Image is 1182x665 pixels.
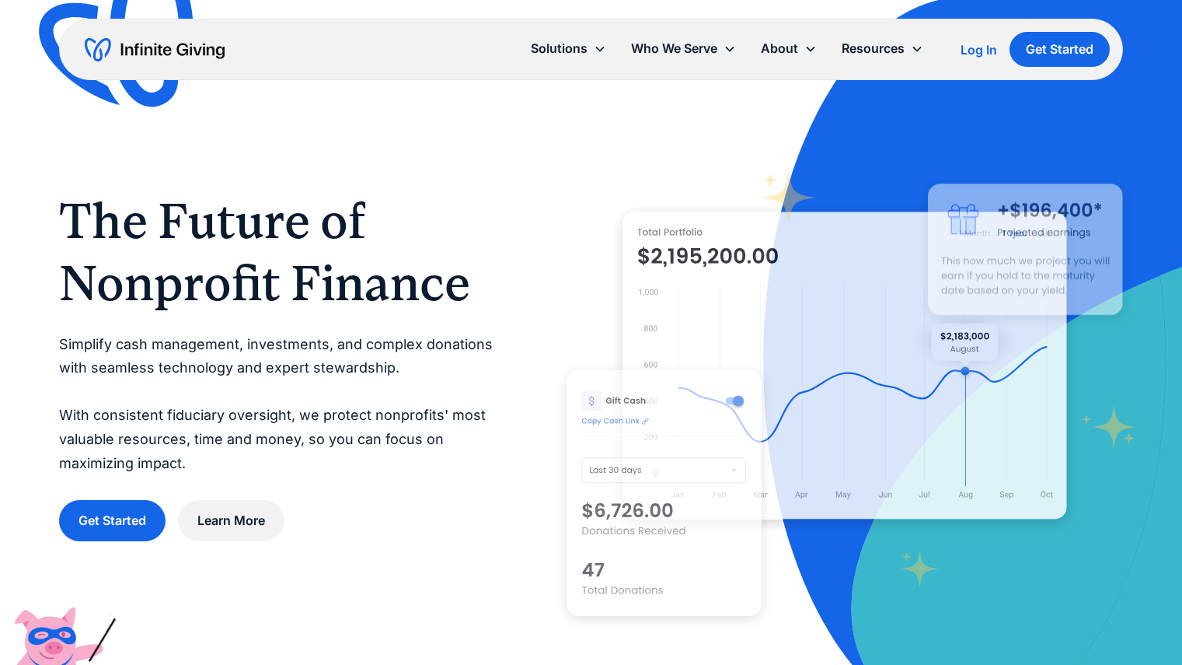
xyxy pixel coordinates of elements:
[85,37,225,62] a: home
[619,32,748,65] div: Who We Serve
[59,500,166,541] a: Get Started
[748,32,829,65] div: About
[842,38,905,59] div: Resources
[1081,405,1137,449] img: fundraising star
[761,38,798,59] div: About
[631,38,717,59] div: Who We Serve
[622,212,1068,520] img: nonprofit donation platform
[961,44,997,56] div: Log In
[567,370,762,616] img: donation software for nonprofits
[178,500,284,541] a: Learn More
[59,190,504,314] h1: The Future of Nonprofit Finance
[531,38,588,59] div: Solutions
[1009,32,1110,67] a: Get Started
[961,40,997,59] a: Log In
[829,32,936,65] div: Resources
[518,32,619,65] div: Solutions
[59,333,504,476] p: Simplify cash management, investments, and complex donations with seamless technology and expert ...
